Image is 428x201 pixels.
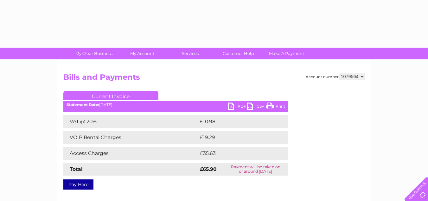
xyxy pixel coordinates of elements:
[164,48,216,59] a: Services
[198,131,275,144] td: £19.29
[63,73,365,85] h2: Bills and Payments
[198,115,275,128] td: £10.98
[198,147,275,160] td: £35.63
[200,166,217,172] strong: £65.90
[306,73,365,80] div: Account number
[63,179,93,190] a: Pay Here
[266,103,285,112] a: Print
[63,103,288,107] div: [DATE]
[223,163,288,176] td: Payment will be taken on or around [DATE]
[228,103,247,112] a: PDF
[68,48,120,59] a: My Clear Business
[260,48,313,59] a: Make A Payment
[247,103,266,112] a: CSV
[116,48,168,59] a: My Account
[63,91,158,100] a: Current Invoice
[70,166,83,172] strong: Total
[63,115,198,128] td: VAT @ 20%
[212,48,265,59] a: Customer Help
[67,102,99,107] b: Statement Date:
[63,131,198,144] td: VOIP Rental Charges
[63,147,198,160] td: Access Charges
